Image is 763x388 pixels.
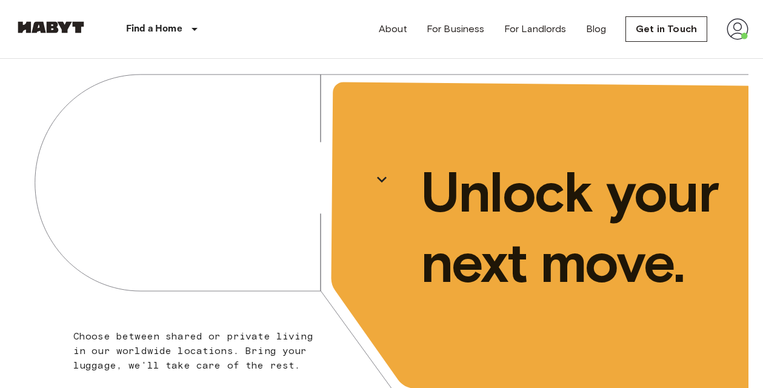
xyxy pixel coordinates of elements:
a: Blog [586,22,607,36]
a: For Business [427,22,485,36]
a: Get in Touch [625,16,707,42]
img: avatar [727,18,748,40]
p: Choose between shared or private living in our worldwide locations. Bring your luggage, we'll tak... [73,329,316,373]
a: About [379,22,407,36]
a: For Landlords [504,22,567,36]
p: Find a Home [126,22,182,36]
img: Habyt [15,21,87,33]
p: Unlock your next move. [421,157,730,298]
